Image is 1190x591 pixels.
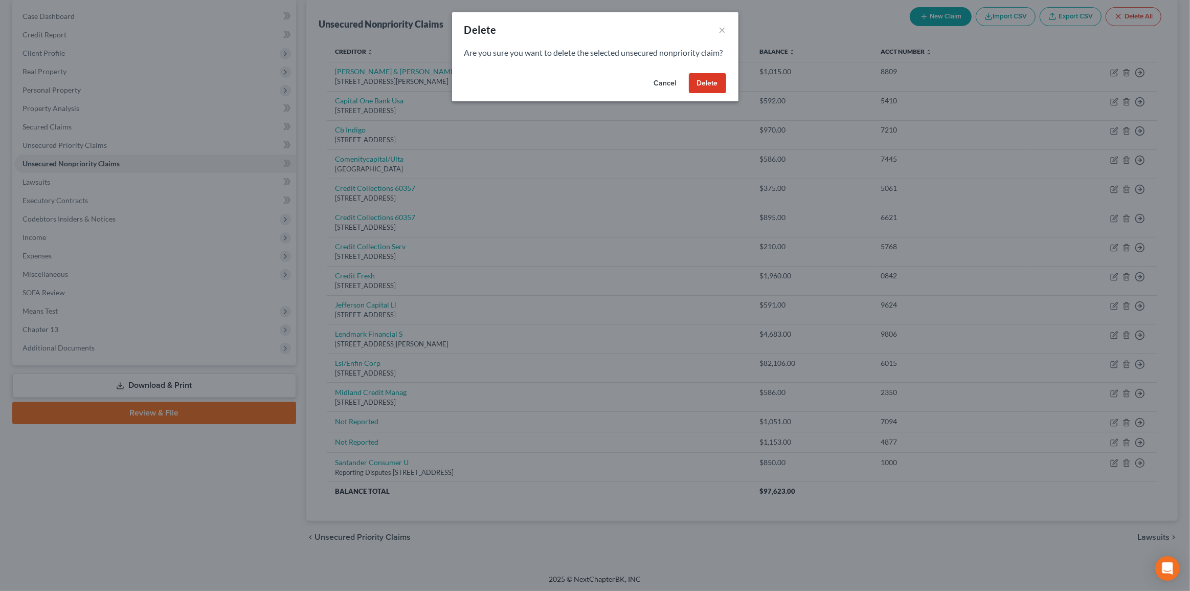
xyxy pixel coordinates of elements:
p: Are you sure you want to delete the selected unsecured nonpriority claim? [464,47,726,59]
button: × [719,24,726,36]
button: Delete [689,73,726,94]
div: Delete [464,23,497,37]
div: Open Intercom Messenger [1155,556,1180,581]
button: Cancel [646,73,685,94]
